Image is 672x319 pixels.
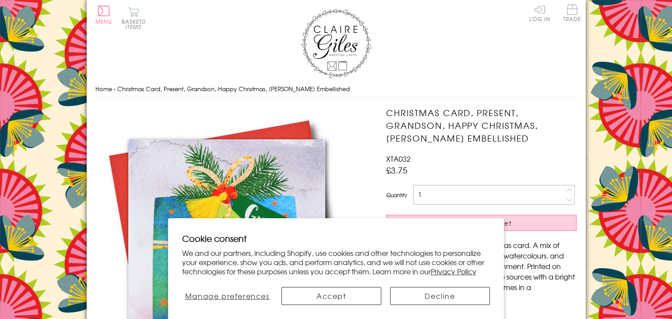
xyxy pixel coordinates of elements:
span: Christmas Card, Present, Grandson, Happy Christmas, [PERSON_NAME] Embellished [117,85,350,93]
img: Claire Giles Greetings Cards [301,9,371,78]
button: Add to Basket [386,215,577,231]
span: Menu [95,18,113,25]
h2: Cookie consent [182,232,490,245]
button: Menu [95,6,113,24]
span: £3.75 [386,164,408,176]
a: Trade [563,4,581,23]
span: Manage preferences [185,291,270,301]
a: Log In [529,4,550,21]
button: Accept [281,287,381,305]
span: › [114,85,116,93]
button: Manage preferences [182,287,273,305]
label: Quantity [386,191,407,199]
h1: Christmas Card, Present, Grandson, Happy Christmas, [PERSON_NAME] Embellished [386,106,577,144]
span: Trade [563,4,581,21]
span: 0 items [126,18,146,31]
a: Home [95,85,112,93]
p: We and our partners, including Shopify, use cookies and other technologies to personalize your ex... [182,248,490,276]
span: XTA032 [386,153,411,164]
nav: breadcrumbs [95,80,577,98]
button: Decline [390,287,490,305]
button: Basket0 items [122,7,146,29]
a: Privacy Policy [431,266,476,276]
